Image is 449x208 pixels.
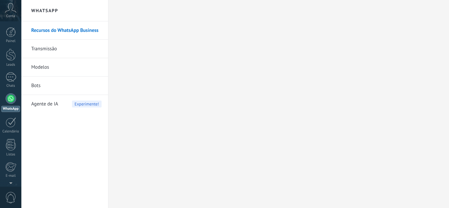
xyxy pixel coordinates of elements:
div: Leads [1,63,20,67]
li: Agente de IA [21,95,108,113]
div: Calendário [1,129,20,134]
li: Transmissão [21,40,108,58]
a: Agente de IAExperimente! [31,95,102,113]
div: E-mail [1,174,20,178]
span: Conta [6,14,15,18]
span: Agente de IA [31,95,58,113]
li: Modelos [21,58,108,77]
a: Modelos [31,58,102,77]
a: Bots [31,77,102,95]
div: Painel [1,39,20,43]
div: WhatsApp [1,106,20,112]
a: Recursos do WhatsApp Business [31,21,102,40]
span: Experimente! [72,101,102,107]
li: Bots [21,77,108,95]
div: Chats [1,84,20,88]
div: Listas [1,152,20,157]
a: Transmissão [31,40,102,58]
li: Recursos do WhatsApp Business [21,21,108,40]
